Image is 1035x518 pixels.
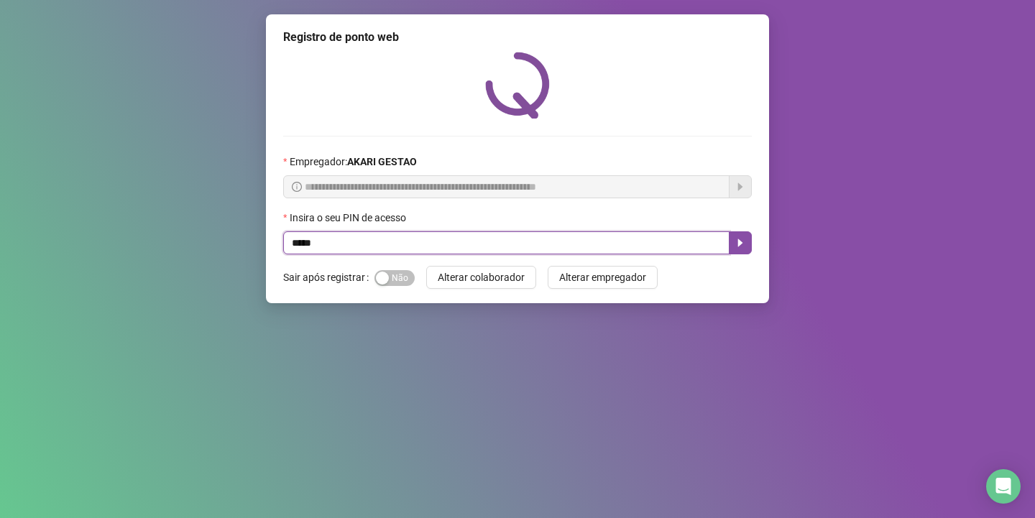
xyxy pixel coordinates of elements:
button: Alterar colaborador [426,266,536,289]
button: Alterar empregador [548,266,658,289]
span: info-circle [292,182,302,192]
span: Alterar empregador [559,269,646,285]
div: Open Intercom Messenger [986,469,1021,504]
span: Alterar colaborador [438,269,525,285]
div: Registro de ponto web [283,29,752,46]
label: Insira o seu PIN de acesso [283,210,415,226]
strong: AKARI GESTAO [347,156,417,167]
label: Sair após registrar [283,266,374,289]
span: caret-right [735,237,746,249]
img: QRPoint [485,52,550,119]
span: Empregador : [290,154,417,170]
